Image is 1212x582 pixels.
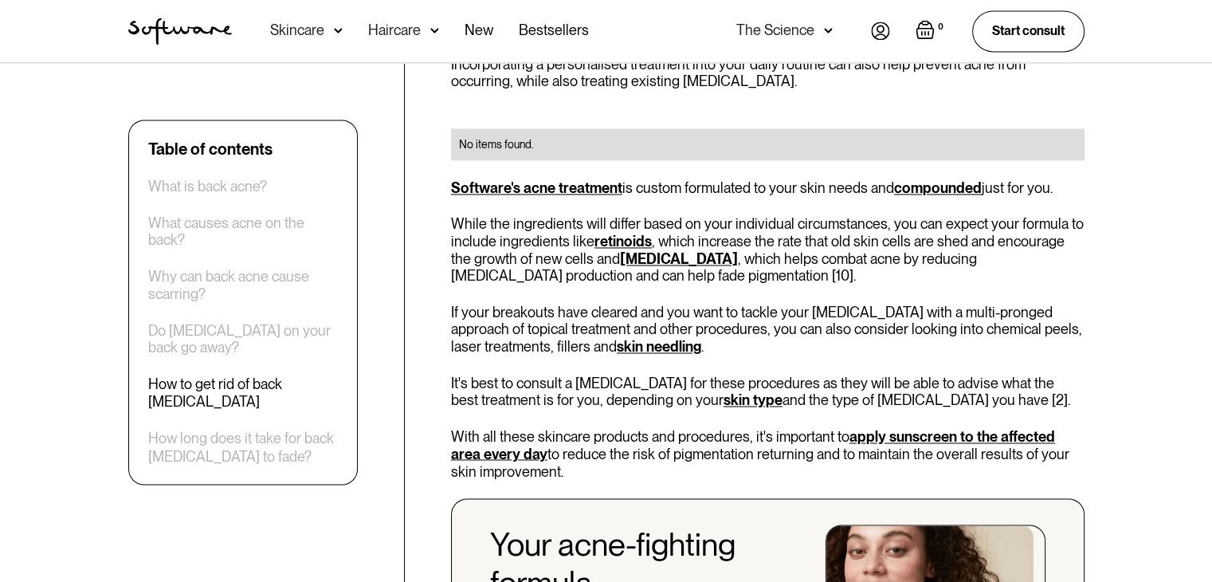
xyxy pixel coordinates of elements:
[148,214,338,249] a: What causes acne on the back?
[148,269,338,303] a: Why can back acne cause scarring?
[894,179,982,196] a: compounded
[824,22,833,38] img: arrow down
[724,391,783,408] a: skin type
[459,136,1077,152] div: No items found.
[334,22,343,38] img: arrow down
[972,10,1085,51] a: Start consult
[451,428,1055,462] a: apply sunscreen to the affected area every day
[128,18,232,45] a: home
[594,233,652,250] a: retinoids
[148,140,273,159] div: Table of contents
[451,304,1085,356] p: If your breakouts have cleared and you want to tackle your [MEDICAL_DATA] with a multi-pronged ap...
[148,376,338,411] a: How to get rid of back [MEDICAL_DATA]
[451,179,1085,197] p: is custom formulated to your skin needs and just for you.
[430,22,439,38] img: arrow down
[620,250,738,267] a: [MEDICAL_DATA]
[128,18,232,45] img: Software Logo
[368,22,421,38] div: Haircare
[148,178,267,195] a: What is back acne?
[935,20,947,34] div: 0
[617,338,701,355] a: skin needling
[916,20,947,42] a: Open empty cart
[451,179,622,196] a: Software's acne treatment
[270,22,324,38] div: Skincare
[148,430,338,464] a: How long does it take for back [MEDICAL_DATA] to fade?
[451,215,1085,284] p: While the ingredients will differ based on your individual circumstances, you can expect your for...
[451,428,1085,480] p: With all these skincare products and procedures, it's important to to reduce the risk of pigmenta...
[736,22,814,38] div: The Science
[451,56,1085,90] p: Incorporating a personalised treatment into your daily routine can also help prevent acne from oc...
[451,375,1085,409] p: It's best to consult a [MEDICAL_DATA] for these procedures as they will be able to advise what th...
[148,322,338,356] a: Do [MEDICAL_DATA] on your back go away?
